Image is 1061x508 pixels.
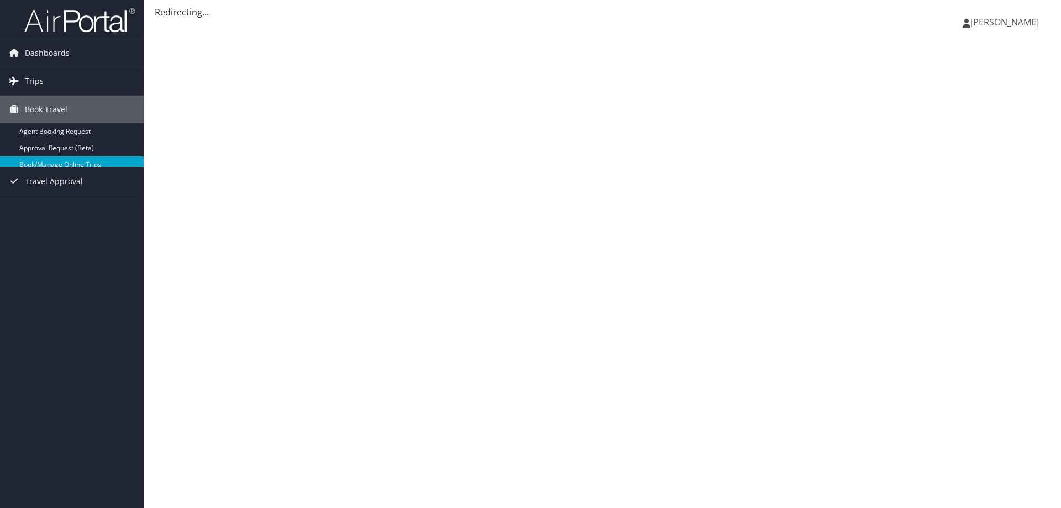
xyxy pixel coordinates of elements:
[25,96,67,123] span: Book Travel
[155,6,1050,19] div: Redirecting...
[25,167,83,195] span: Travel Approval
[963,6,1050,39] a: [PERSON_NAME]
[25,67,44,95] span: Trips
[970,16,1039,28] span: [PERSON_NAME]
[25,39,70,67] span: Dashboards
[24,7,135,33] img: airportal-logo.png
